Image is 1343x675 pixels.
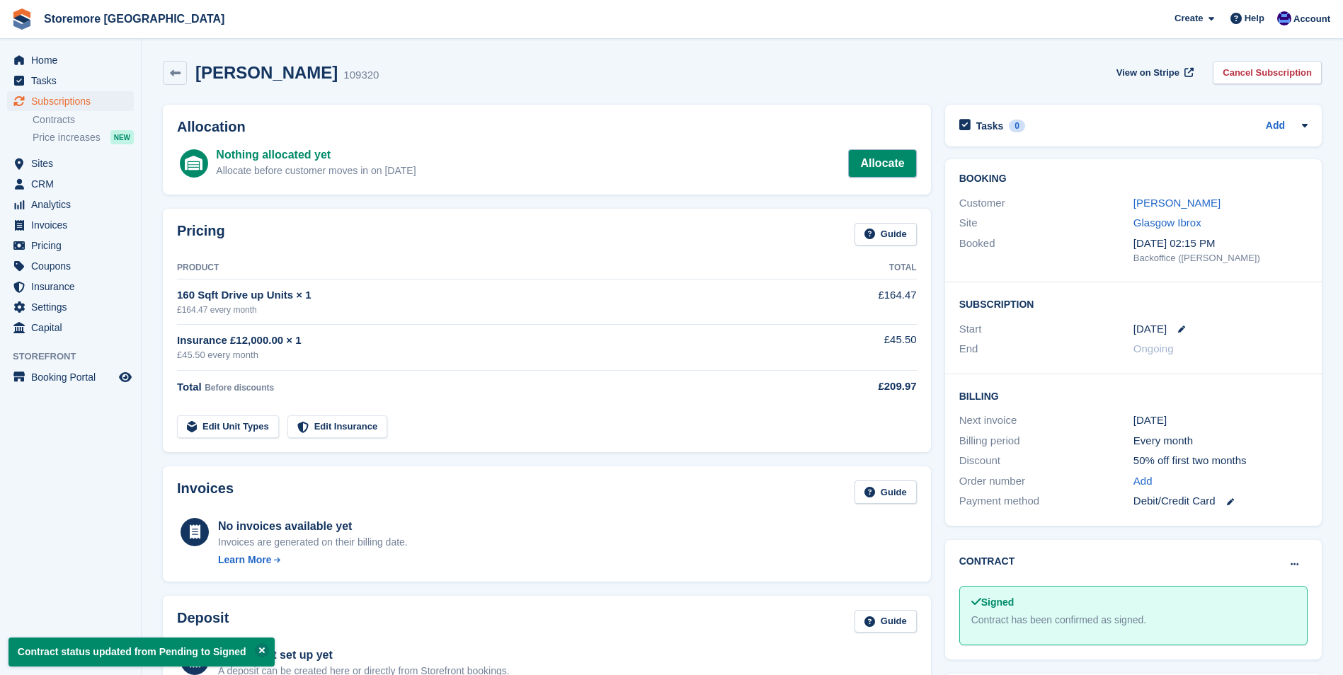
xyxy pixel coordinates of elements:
div: 50% off first two months [1133,453,1308,469]
div: Invoices are generated on their billing date. [218,535,408,550]
div: Backoffice ([PERSON_NAME]) [1133,251,1308,265]
span: Analytics [31,195,116,214]
a: Edit Unit Types [177,415,279,439]
a: menu [7,91,134,111]
a: Price increases NEW [33,129,134,145]
div: Insurance £12,000.00 × 1 [177,333,802,349]
span: Total [177,381,202,393]
div: £45.50 every month [177,348,802,362]
h2: Tasks [976,120,1004,132]
span: View on Stripe [1116,66,1179,80]
span: Create [1175,11,1203,25]
h2: Subscription [959,296,1308,311]
div: Debit/Credit Card [1133,493,1308,509]
h2: Pricing [177,223,225,246]
a: [PERSON_NAME] [1133,197,1221,209]
h2: Billing [959,388,1308,403]
div: No invoices available yet [218,518,408,535]
span: Ongoing [1133,342,1174,354]
div: Learn More [218,553,271,567]
a: Storemore [GEOGRAPHIC_DATA] [38,7,230,30]
a: Learn More [218,553,408,567]
a: Cancel Subscription [1213,61,1322,84]
div: Contract has been confirmed as signed. [971,613,1296,628]
div: 109320 [343,67,379,83]
div: 160 Sqft Drive up Units × 1 [177,287,802,304]
a: menu [7,367,134,387]
a: menu [7,71,134,91]
th: Total [802,257,916,279]
a: menu [7,277,134,296]
h2: Invoices [177,480,234,504]
span: Capital [31,318,116,337]
h2: [PERSON_NAME] [195,63,338,82]
a: Allocate [848,149,916,178]
a: Contracts [33,113,134,127]
div: Nothing allocated yet [216,146,416,163]
div: Signed [971,595,1296,610]
th: Product [177,257,802,279]
span: Account [1293,12,1330,26]
a: Add [1266,118,1285,134]
a: Guide [855,610,917,633]
div: £164.47 every month [177,304,802,316]
span: Coupons [31,256,116,276]
a: Guide [855,223,917,246]
a: Guide [855,480,917,504]
div: [DATE] [1133,412,1308,429]
a: menu [7,256,134,276]
h2: Contract [959,554,1015,569]
a: View on Stripe [1111,61,1196,84]
p: Contract status updated from Pending to Signed [8,637,275,667]
span: Pricing [31,236,116,255]
td: £45.50 [802,324,916,370]
span: Invoices [31,215,116,235]
div: [DATE] 02:15 PM [1133,236,1308,252]
a: Edit Insurance [287,415,388,439]
div: 0 [1009,120,1025,132]
div: Next invoice [959,412,1133,429]
a: menu [7,215,134,235]
span: Help [1245,11,1264,25]
a: menu [7,297,134,317]
a: menu [7,154,134,173]
img: stora-icon-8386f47178a22dfd0bd8f6a31ec36ba5ce8667c1dd55bd0f319d3a0aa187defe.svg [11,8,33,30]
a: menu [7,236,134,255]
div: Customer [959,195,1133,212]
div: Every month [1133,433,1308,449]
td: £164.47 [802,279,916,324]
a: menu [7,50,134,70]
div: Payment method [959,493,1133,509]
a: Add [1133,473,1153,490]
a: menu [7,318,134,337]
span: Price increases [33,131,101,144]
span: Home [31,50,116,70]
span: Tasks [31,71,116,91]
time: 2025-10-10 00:00:00 UTC [1133,321,1167,337]
h2: Deposit [177,610,229,633]
a: Preview store [117,369,134,386]
div: £209.97 [802,379,916,395]
span: Sites [31,154,116,173]
div: Start [959,321,1133,337]
div: End [959,341,1133,357]
span: Settings [31,297,116,317]
h2: Allocation [177,119,917,135]
h2: Booking [959,173,1308,185]
div: No deposit set up yet [218,647,510,664]
span: Before discounts [205,383,274,393]
span: Storefront [13,350,141,364]
a: menu [7,174,134,194]
a: menu [7,195,134,214]
span: Booking Portal [31,367,116,387]
div: Order number [959,473,1133,490]
div: NEW [110,130,134,144]
span: Subscriptions [31,91,116,111]
a: Glasgow Ibrox [1133,217,1201,229]
span: CRM [31,174,116,194]
img: Angela [1277,11,1291,25]
div: Booked [959,236,1133,265]
div: Site [959,215,1133,231]
span: Insurance [31,277,116,296]
div: Billing period [959,433,1133,449]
